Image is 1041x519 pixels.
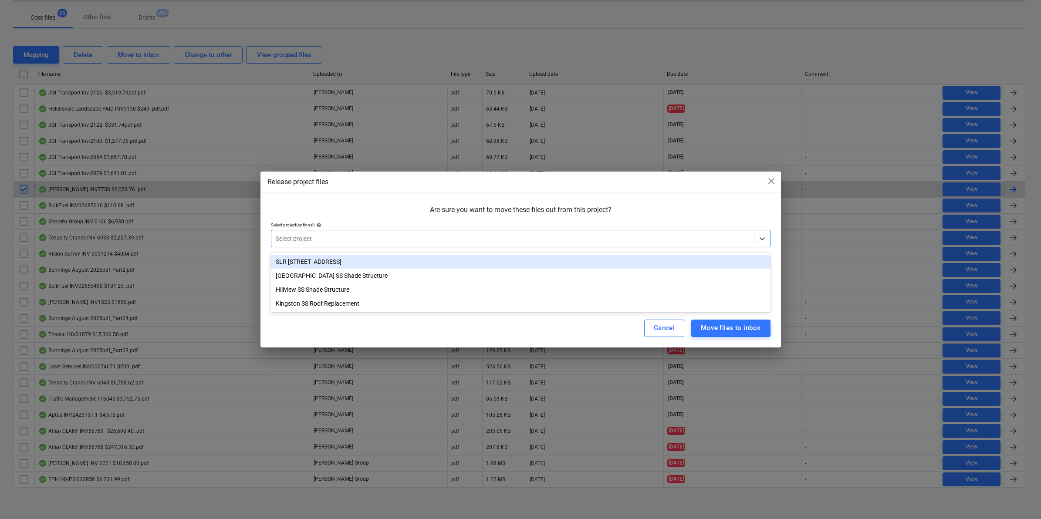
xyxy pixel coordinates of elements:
[270,255,770,269] div: SLR [STREET_ADDRESS]
[766,176,777,189] div: close
[701,322,760,334] div: Move files to inbox
[270,283,770,297] div: Hillview SS Shade Structure
[691,320,770,337] button: Move files to inbox
[271,222,771,228] div: Select project (optional)
[271,205,771,215] p: Are sure you want to move these files out from this project?
[766,176,777,186] span: close
[267,177,774,187] div: Release project files
[654,322,675,334] div: Cancel
[314,222,321,228] span: help
[270,255,770,269] div: SLR 2 Millaroo Drive
[644,320,685,337] button: Cancel
[270,269,770,283] div: Cedar Creek SS Shade Structure
[270,269,770,283] div: [GEOGRAPHIC_DATA] SS Shade Structure
[270,297,770,310] div: Kingston SS Roof Replacement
